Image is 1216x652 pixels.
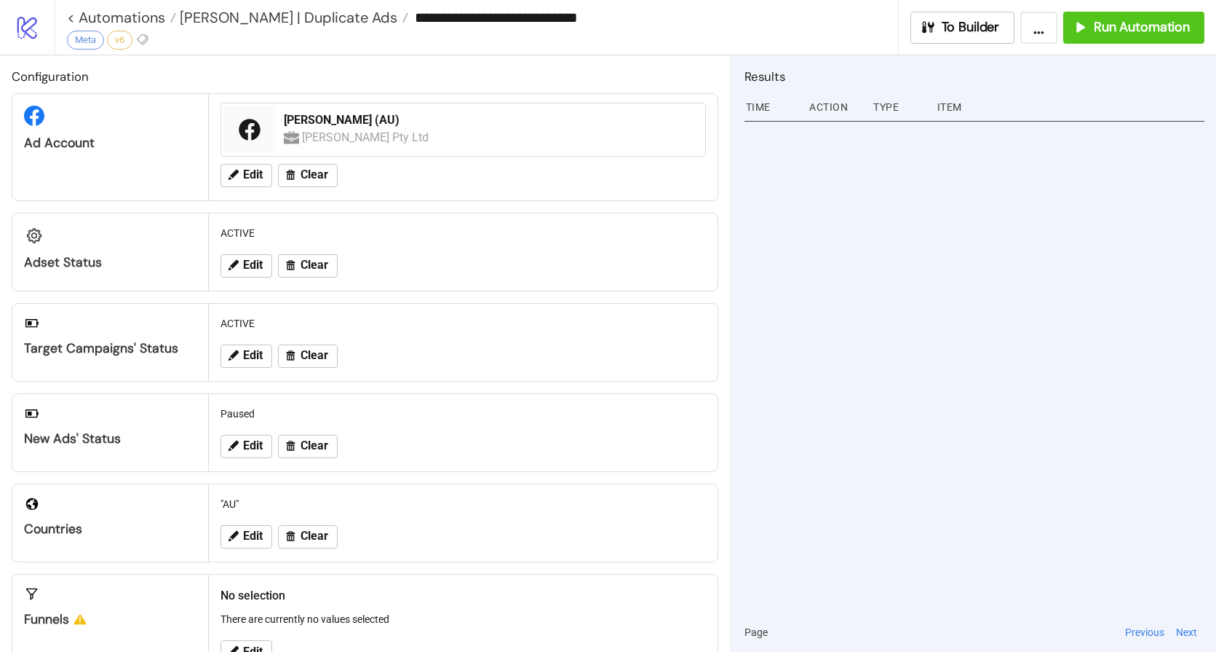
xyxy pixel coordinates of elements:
div: ACTIVE [215,219,712,247]
button: Clear [278,435,338,458]
span: Clear [301,349,328,362]
button: Clear [278,345,338,368]
button: To Builder [910,12,1015,44]
div: Ad Account [24,135,196,152]
div: Type [872,93,926,121]
button: Next [1172,624,1201,640]
button: Clear [278,254,338,278]
span: Clear [301,530,328,543]
button: Clear [278,525,338,549]
a: < Automations [67,10,176,25]
span: Clear [301,439,328,452]
div: v6 [107,31,132,50]
div: [PERSON_NAME] (AU) [284,112,696,128]
div: Paused [215,400,712,428]
div: Target Campaigns' Status [24,340,196,357]
div: Adset Status [24,254,196,271]
div: Meta [67,31,104,50]
button: Run Automation [1063,12,1204,44]
span: Edit [243,349,263,362]
span: Clear [301,259,328,272]
div: Item [936,93,1204,121]
div: Action [808,93,862,121]
div: New Ads' Status [24,431,196,447]
h2: Results [744,67,1204,86]
span: Page [744,624,768,640]
span: Edit [243,530,263,543]
div: [PERSON_NAME] Pty Ltd [302,128,431,146]
button: ... [1020,12,1057,44]
span: Edit [243,259,263,272]
button: Edit [220,164,272,187]
div: Time [744,93,798,121]
span: Run Automation [1094,19,1190,36]
div: ACTIVE [215,310,712,337]
h2: No selection [220,586,706,605]
button: Edit [220,435,272,458]
button: Edit [220,254,272,278]
span: Edit [243,168,263,181]
h2: Configuration [12,67,718,86]
div: Countries [24,521,196,538]
a: [PERSON_NAME] | Duplicate Ads [176,10,408,25]
span: Clear [301,168,328,181]
button: Edit [220,525,272,549]
button: Edit [220,345,272,368]
div: Funnels [24,611,196,628]
span: To Builder [942,19,1000,36]
div: "AU" [215,490,712,518]
span: [PERSON_NAME] | Duplicate Ads [176,8,397,27]
button: Previous [1121,624,1169,640]
button: Clear [278,164,338,187]
p: There are currently no values selected [220,611,706,627]
span: Edit [243,439,263,452]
